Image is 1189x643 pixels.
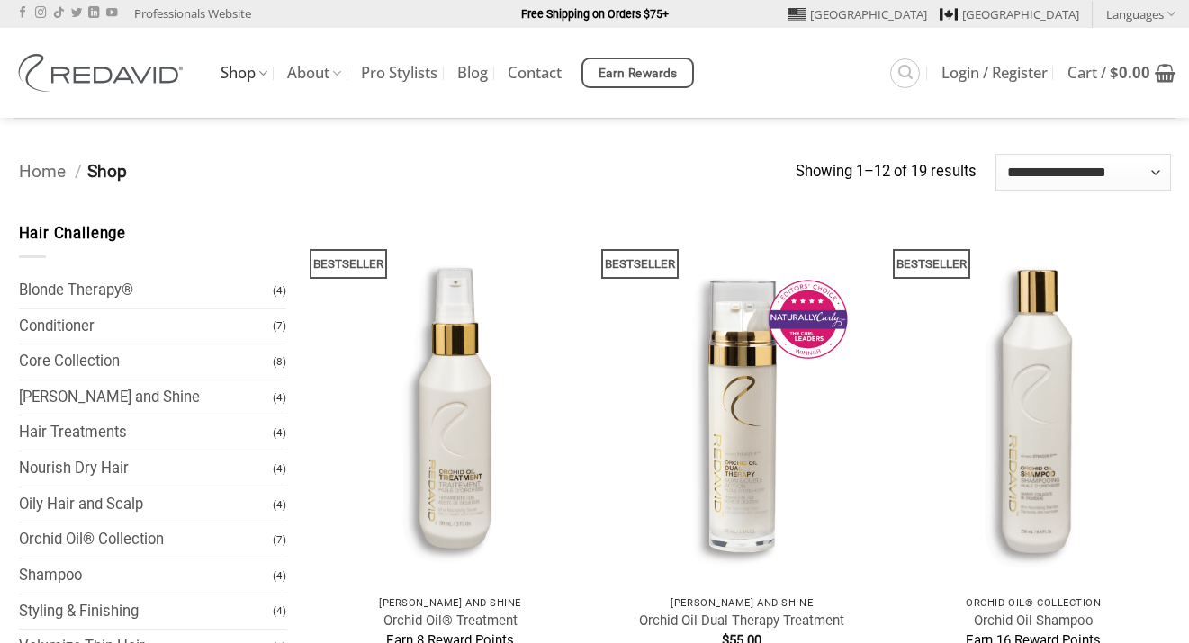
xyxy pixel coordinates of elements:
span: $ [1110,62,1119,83]
a: Languages [1106,1,1175,27]
a: Follow on TikTok [53,7,64,20]
a: Nourish Dry Hair [19,451,274,487]
span: Earn Rewards [599,64,678,84]
p: [PERSON_NAME] and Shine [322,597,579,609]
a: [GEOGRAPHIC_DATA] [788,1,927,28]
a: Search [890,58,920,88]
a: Contact [508,57,562,89]
span: (4) [273,417,286,449]
a: Follow on LinkedIn [88,7,99,20]
a: Blog [457,57,488,89]
img: REDAVID Orchid Oil Shampoo [896,222,1171,587]
a: Orchid Oil Dual Therapy Treatment [639,612,844,630]
span: (8) [273,346,286,378]
a: Shop [221,56,267,91]
a: Hair Treatments [19,415,274,451]
a: Orchid Oil® Collection [19,522,274,558]
span: Login / Register [941,66,1048,80]
span: Hair Challenge [19,225,127,242]
p: [PERSON_NAME] and Shine [614,597,870,609]
span: / [75,161,82,182]
a: Follow on Facebook [17,7,28,20]
bdi: 0.00 [1110,62,1150,83]
span: (7) [273,310,286,342]
select: Shop order [995,154,1171,190]
span: (4) [273,382,286,414]
a: [GEOGRAPHIC_DATA] [940,1,1079,28]
a: About [287,56,341,91]
nav: Breadcrumb [19,158,797,186]
a: Oily Hair and Scalp [19,487,274,522]
a: Orchid Oil® Treatment [383,612,518,630]
span: (7) [273,524,286,556]
img: REDAVID Orchid Oil Treatment 90ml [313,222,588,587]
span: (4) [273,275,286,307]
a: Follow on Instagram [35,7,46,20]
a: Follow on YouTube [106,7,117,20]
a: View cart [1067,53,1175,93]
p: Showing 1–12 of 19 results [796,160,977,184]
a: Pro Stylists [361,57,437,89]
p: Orchid Oil® Collection [905,597,1162,609]
a: Blonde Therapy® [19,273,274,308]
a: [PERSON_NAME] and Shine [19,380,274,415]
img: REDAVID Orchid Oil Dual Therapy ~ Award Winning Curl Care [605,222,879,587]
img: REDAVID Salon Products | United States [14,54,194,92]
a: Follow on Twitter [71,7,82,20]
span: Cart / [1067,66,1150,80]
span: (4) [273,489,286,521]
strong: Free Shipping on Orders $75+ [521,7,669,21]
a: Core Collection [19,344,274,380]
a: Earn Rewards [581,58,694,88]
span: (4) [273,453,286,485]
a: Orchid Oil Shampoo [974,612,1094,630]
a: Conditioner [19,309,274,344]
a: Home [19,161,66,182]
a: Login / Register [941,57,1048,89]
